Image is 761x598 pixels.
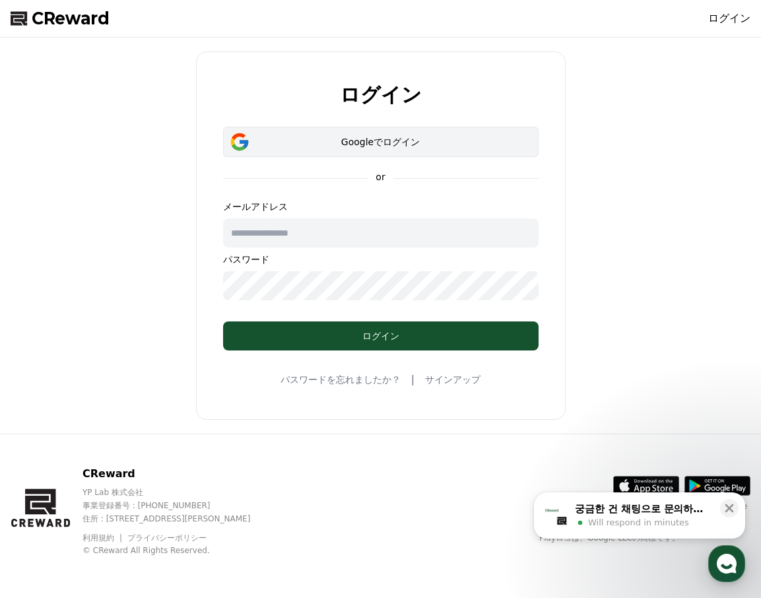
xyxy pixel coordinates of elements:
[425,373,480,386] a: サインアップ
[223,127,539,157] button: Googleでログイン
[127,533,207,543] a: プライバシーポリシー
[340,84,422,106] h2: ログイン
[249,329,512,343] div: ログイン
[223,200,539,213] p: メールアドレス
[11,8,110,29] a: CReward
[223,321,539,350] button: ログイン
[195,438,228,449] span: Settings
[411,372,414,387] span: |
[83,466,273,482] p: CReward
[83,545,273,556] p: © CReward All Rights Reserved.
[83,500,273,511] p: 事業登録番号 : [PHONE_NUMBER]
[110,439,149,449] span: Messages
[4,418,87,451] a: Home
[170,418,253,451] a: Settings
[32,8,110,29] span: CReward
[34,438,57,449] span: Home
[708,11,750,26] a: ログイン
[281,373,401,386] a: パスワードを忘れましたか？
[87,418,170,451] a: Messages
[368,170,393,183] p: or
[242,135,519,149] div: Googleでログイン
[83,533,124,543] a: 利用規約
[83,514,273,524] p: 住所 : [STREET_ADDRESS][PERSON_NAME]
[223,253,539,266] p: パスワード
[83,487,273,498] p: YP Lab 株式会社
